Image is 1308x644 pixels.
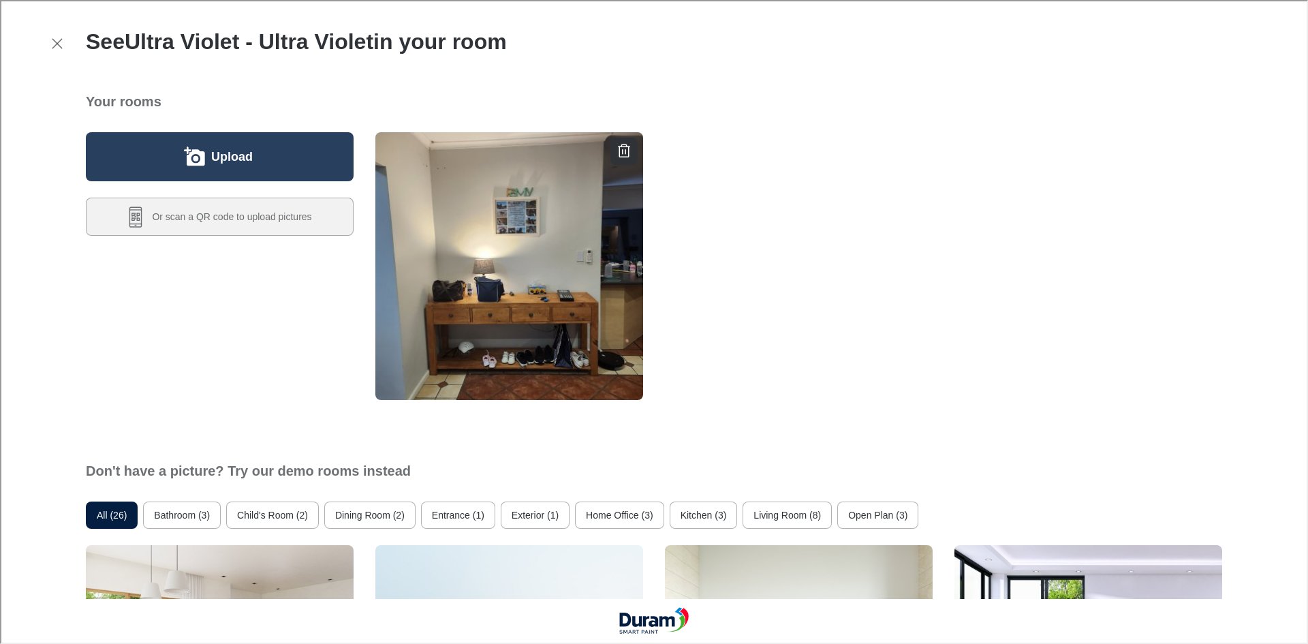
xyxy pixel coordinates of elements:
[44,30,68,55] button: Exit visualizer
[225,500,317,527] button: Child's Room (2)
[741,500,830,527] button: Living Room (8)
[84,91,1221,109] h2: Your rooms
[574,500,663,527] button: Home Office (3)
[84,461,409,478] h2: Don't have a picture? Try our demo rooms instead
[323,500,414,527] button: Dining Room (2)
[374,131,644,401] img: "Your room"
[598,605,707,634] a: Visit Duram homepage
[609,136,636,164] button: Delete room
[420,500,494,527] button: Entrance (1)
[210,144,251,166] label: Upload
[123,28,372,52] strong: Ultra Violet - Ultra Violet
[84,500,136,527] button: All (26)
[142,500,219,527] button: Bathroom (3)
[84,131,352,180] button: Upload a picture of your room
[836,500,917,527] button: Open Plan (3)
[374,131,642,403] li: "Your room"
[668,500,736,527] button: Kitchen (3)
[84,196,352,234] button: Scan a QR code to upload pictures
[499,500,568,527] button: Exterior (1)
